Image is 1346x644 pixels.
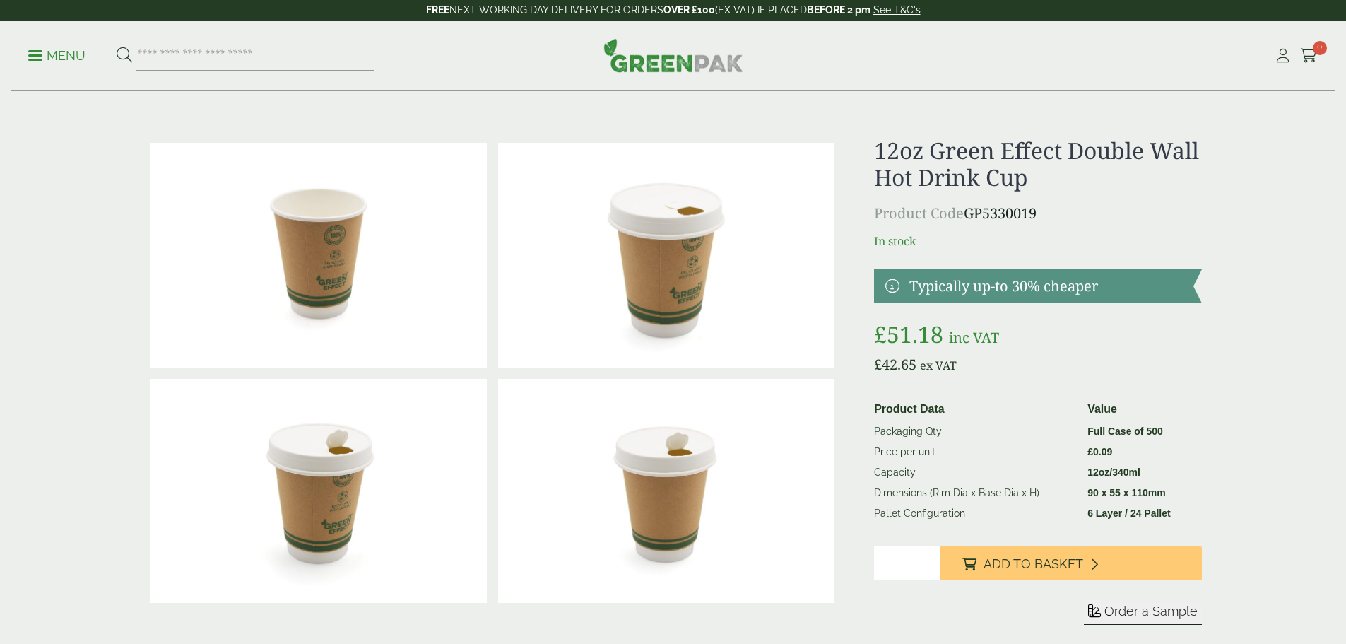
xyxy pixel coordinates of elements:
img: 12oz Green Effect Double Wall Hot Drink Cup With Lid V3 [498,379,834,604]
h1: 12oz Green Effect Double Wall Hot Drink Cup [874,137,1201,192]
button: Order a Sample [1084,603,1202,625]
button: Add to Basket [940,546,1202,580]
span: 0 [1313,41,1327,55]
span: inc VAT [949,328,999,347]
span: Add to Basket [984,556,1083,572]
img: GreenPak Supplies [603,38,743,72]
i: Cart [1300,49,1318,63]
strong: OVER £100 [663,4,715,16]
td: Price per unit [868,442,1082,462]
img: 12oz Green Effect Double Wall Hot Drink Cup With Lid V2 [150,379,487,604]
p: GP5330019 [874,203,1201,224]
i: My Account [1274,49,1292,63]
td: Packaging Qty [868,421,1082,442]
strong: BEFORE 2 pm [807,4,870,16]
td: Dimensions (Rim Dia x Base Dia x H) [868,483,1082,503]
span: Order a Sample [1104,604,1198,619]
p: In stock [874,233,1201,250]
a: See T&C's [873,4,921,16]
strong: FREE [426,4,449,16]
strong: Full Case of 500 [1087,426,1163,437]
strong: 12oz/340ml [1087,467,1140,478]
strong: 6 Layer / 24 Pallet [1087,508,1171,519]
th: Value [1082,398,1196,421]
span: Product Code [874,204,964,223]
img: 12oz Green Effect Double Wall Hot Drink Cup With Lid [498,143,834,368]
span: £ [1087,446,1093,457]
th: Product Data [868,398,1082,421]
td: Capacity [868,462,1082,483]
td: Pallet Configuration [868,503,1082,524]
bdi: 0.09 [1087,446,1112,457]
span: £ [874,355,882,374]
bdi: 42.65 [874,355,916,374]
strong: 90 x 55 x 110mm [1087,487,1166,498]
span: ex VAT [920,358,957,373]
p: Menu [28,47,85,64]
span: £ [874,319,887,349]
a: 0 [1300,45,1318,66]
bdi: 51.18 [874,319,943,349]
img: 12oz Green Effect Double Wall Hot Drink Cup [150,143,487,368]
a: Menu [28,47,85,62]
